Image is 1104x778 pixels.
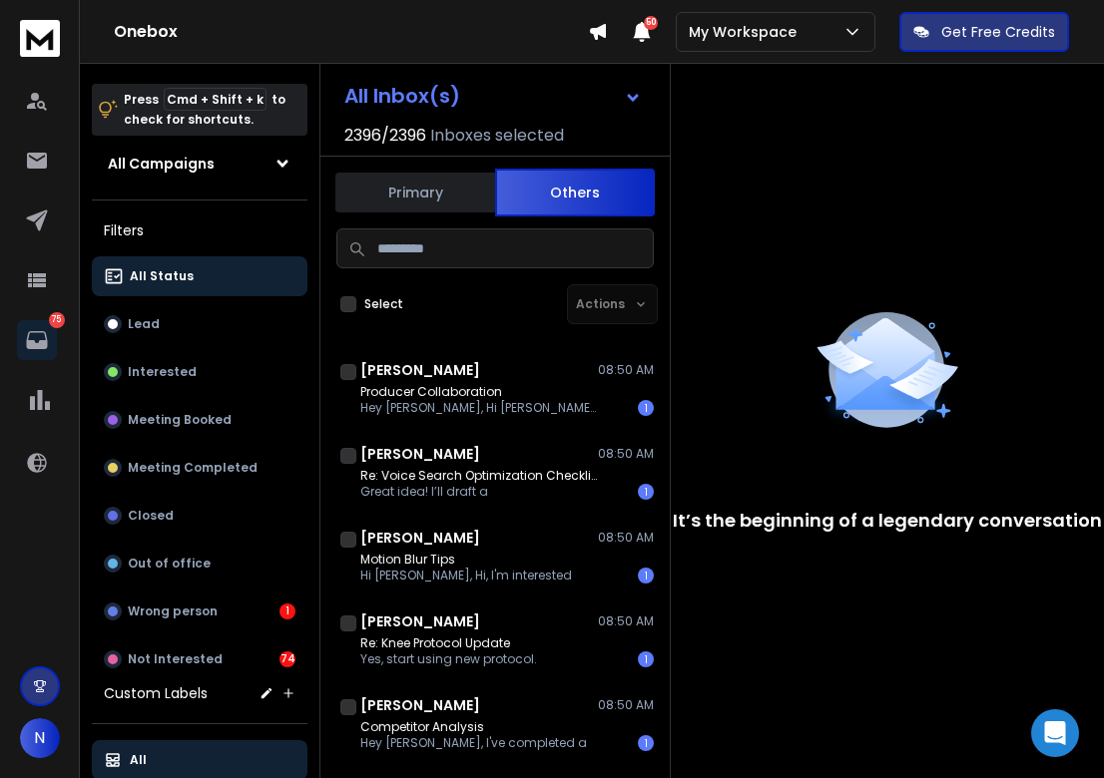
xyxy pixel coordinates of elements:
p: Producer Collaboration [360,384,600,400]
button: Get Free Credits [899,12,1069,52]
button: N [20,718,60,758]
button: Others [495,169,655,216]
p: Not Interested [128,651,223,667]
h3: Custom Labels [104,683,208,703]
p: Hey [PERSON_NAME], I've completed a [360,735,587,751]
h1: [PERSON_NAME] [360,611,480,631]
button: All Status [92,256,307,296]
p: Hey [PERSON_NAME], Hi [PERSON_NAME], loved [360,400,600,416]
div: 74 [279,651,295,667]
p: Get Free Credits [941,22,1055,42]
p: 08:50 AM [598,613,654,629]
p: 08:50 AM [598,530,654,546]
span: 50 [644,16,658,30]
p: Re: Knee Protocol Update [360,635,537,651]
p: Wrong person [128,603,218,619]
button: Primary [335,171,495,214]
p: Motion Blur Tips [360,552,572,568]
h1: All Campaigns [108,154,215,174]
p: Great idea! I’ll draft a [360,484,600,500]
img: logo [20,20,60,57]
label: Select [364,296,403,312]
h3: Inboxes selected [430,124,564,148]
button: Closed [92,496,307,536]
button: All Inbox(s) [328,76,658,116]
span: 2396 / 2396 [344,124,426,148]
h1: All Inbox(s) [344,86,460,106]
p: Press to check for shortcuts. [124,90,285,130]
div: 1 [638,651,654,667]
button: Meeting Booked [92,400,307,440]
h1: [PERSON_NAME] [360,528,480,548]
div: 1 [638,400,654,416]
button: All Campaigns [92,144,307,184]
p: Meeting Booked [128,412,232,428]
p: Meeting Completed [128,460,258,476]
p: Yes, start using new protocol. [360,651,537,667]
p: Out of office [128,556,211,572]
div: 1 [638,735,654,751]
button: Lead [92,304,307,344]
h1: [PERSON_NAME] [360,444,480,464]
p: 08:50 AM [598,446,654,462]
h1: Onebox [114,20,588,44]
button: Not Interested74 [92,639,307,679]
button: Wrong person1 [92,591,307,631]
p: My Workspace [689,22,805,42]
p: All Status [130,268,194,284]
h1: [PERSON_NAME] [360,360,480,380]
div: Open Intercom Messenger [1031,709,1079,757]
p: Hi [PERSON_NAME], Hi, I'm interested [360,568,572,583]
a: 75 [17,320,57,360]
p: Re: Voice Search Optimization Checklist [360,468,600,484]
p: Interested [128,364,197,380]
button: Out of office [92,544,307,583]
p: It’s the beginning of a legendary conversation [673,507,1102,535]
p: 75 [49,312,65,328]
div: 1 [638,568,654,583]
div: 1 [279,603,295,619]
p: All [130,752,147,768]
div: 1 [638,484,654,500]
p: 08:50 AM [598,697,654,713]
button: Interested [92,352,307,392]
h1: [PERSON_NAME] [360,695,480,715]
p: Competitor Analysis [360,719,587,735]
p: 08:50 AM [598,362,654,378]
button: Meeting Completed [92,448,307,488]
h3: Filters [92,216,307,244]
span: Cmd + Shift + k [164,88,267,111]
p: Lead [128,316,160,332]
p: Closed [128,508,174,524]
